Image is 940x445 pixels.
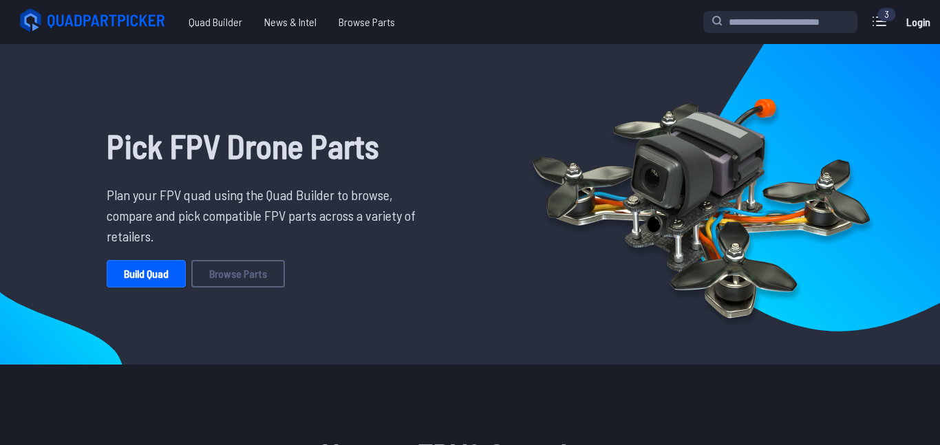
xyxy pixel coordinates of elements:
a: Login [901,8,934,36]
a: News & Intel [253,8,328,36]
p: Plan your FPV quad using the Quad Builder to browse, compare and pick compatible FPV parts across... [107,184,426,246]
a: Browse Parts [328,8,406,36]
img: Quadcopter [503,67,899,342]
a: Quad Builder [178,8,253,36]
div: 3 [877,8,896,21]
h1: Pick FPV Drone Parts [107,121,426,171]
a: Build Quad [107,260,186,287]
a: Browse Parts [191,260,285,287]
